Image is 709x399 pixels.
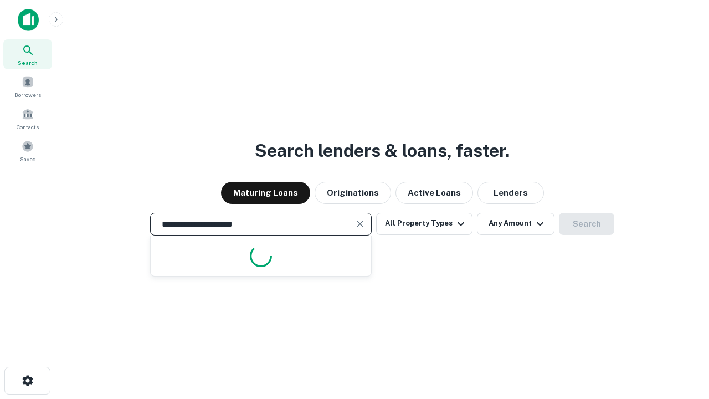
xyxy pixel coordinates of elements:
[477,213,554,235] button: Any Amount
[3,104,52,134] a: Contacts
[3,136,52,166] a: Saved
[3,39,52,69] a: Search
[221,182,310,204] button: Maturing Loans
[376,213,472,235] button: All Property Types
[477,182,544,204] button: Lenders
[17,122,39,131] span: Contacts
[255,137,510,164] h3: Search lenders & loans, faster.
[395,182,473,204] button: Active Loans
[352,216,368,232] button: Clear
[3,71,52,101] a: Borrowers
[20,155,36,163] span: Saved
[18,58,38,67] span: Search
[14,90,41,99] span: Borrowers
[315,182,391,204] button: Originations
[654,310,709,364] iframe: Chat Widget
[18,9,39,31] img: capitalize-icon.png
